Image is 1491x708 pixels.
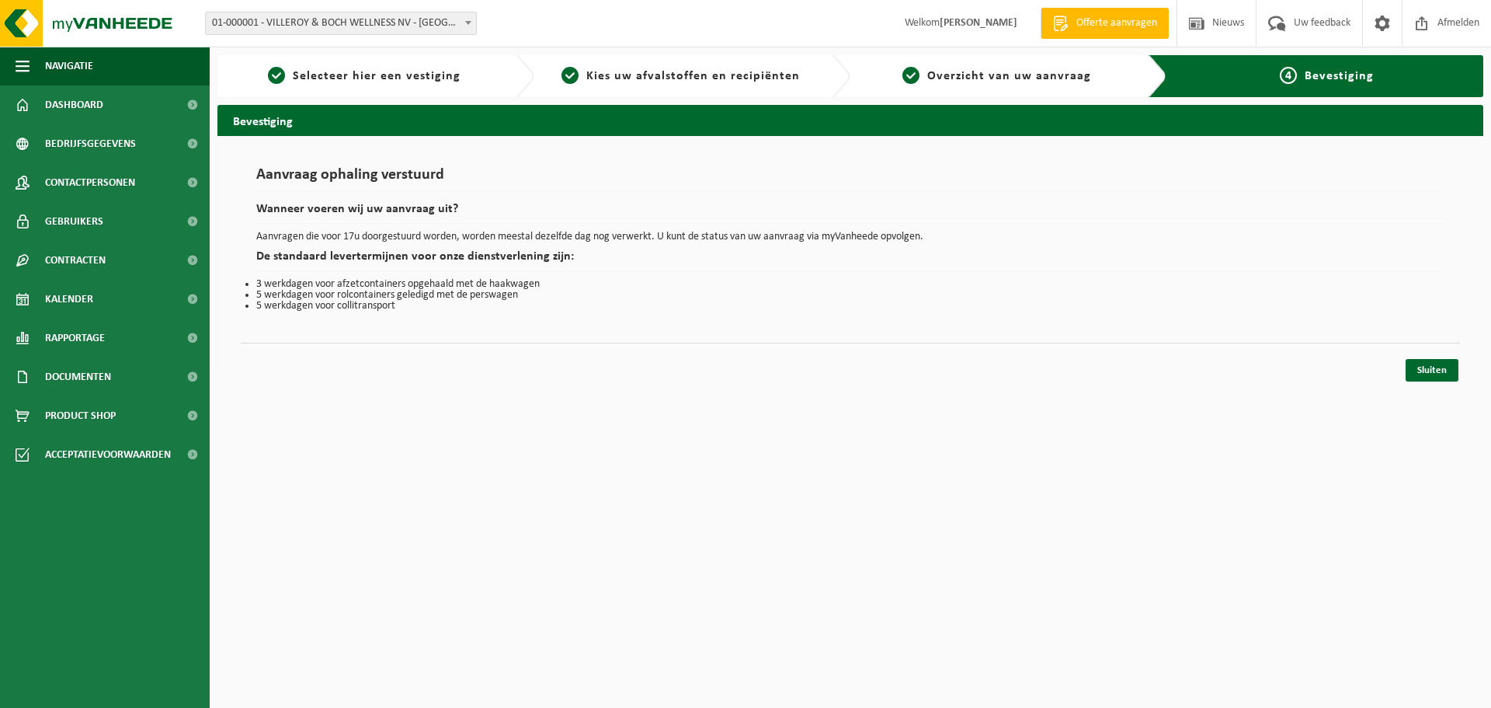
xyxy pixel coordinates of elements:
span: Kies uw afvalstoffen en recipiënten [586,70,800,82]
span: 01-000001 - VILLEROY & BOCH WELLNESS NV - ROESELARE [205,12,477,35]
h1: Aanvraag ophaling verstuurd [256,167,1444,191]
span: Bedrijfsgegevens [45,124,136,163]
span: Contracten [45,241,106,280]
span: Contactpersonen [45,163,135,202]
span: Documenten [45,357,111,396]
span: Overzicht van uw aanvraag [927,70,1091,82]
h2: De standaard levertermijnen voor onze dienstverlening zijn: [256,250,1444,271]
span: Gebruikers [45,202,103,241]
a: Offerte aanvragen [1041,8,1169,39]
span: 1 [268,67,285,84]
span: Offerte aanvragen [1072,16,1161,31]
a: Sluiten [1406,359,1458,382]
h2: Wanneer voeren wij uw aanvraag uit? [256,203,1444,224]
a: 2Kies uw afvalstoffen en recipiënten [542,67,820,85]
span: Product Shop [45,396,116,435]
li: 5 werkdagen voor collitransport [256,301,1444,312]
span: Acceptatievoorwaarden [45,435,171,474]
span: Selecteer hier een vestiging [293,70,461,82]
span: 01-000001 - VILLEROY & BOCH WELLNESS NV - ROESELARE [206,12,476,34]
h2: Bevestiging [217,105,1483,135]
span: 2 [561,67,579,84]
span: Kalender [45,280,93,319]
span: Bevestiging [1305,70,1374,82]
li: 3 werkdagen voor afzetcontainers opgehaald met de haakwagen [256,279,1444,290]
span: 3 [902,67,919,84]
span: Rapportage [45,319,105,357]
a: 3Overzicht van uw aanvraag [858,67,1136,85]
span: Dashboard [45,85,103,124]
strong: [PERSON_NAME] [940,17,1017,29]
span: 4 [1280,67,1297,84]
span: Navigatie [45,47,93,85]
a: 1Selecteer hier een vestiging [225,67,503,85]
li: 5 werkdagen voor rolcontainers geledigd met de perswagen [256,290,1444,301]
p: Aanvragen die voor 17u doorgestuurd worden, worden meestal dezelfde dag nog verwerkt. U kunt de s... [256,232,1444,242]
